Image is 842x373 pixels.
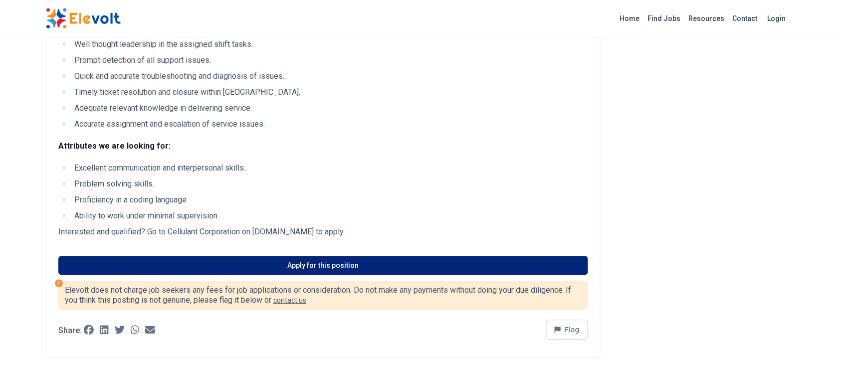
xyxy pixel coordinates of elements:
[71,178,588,190] li: Problem solving skills.
[71,210,588,222] li: Ability to work under minimal supervision.
[65,285,582,305] p: Elevolt does not charge job seekers any fees for job applications or consideration. Do not make a...
[273,296,306,304] a: contact us
[685,10,729,26] a: Resources
[71,54,588,66] li: Prompt detection of all support issues.
[71,38,588,50] li: Well thought leadership in the assigned shift tasks.
[762,8,792,28] a: Login
[58,226,588,238] p: Interested and qualified? Go to Cellulant Corporation on [DOMAIN_NAME] to apply
[58,327,82,335] p: Share:
[71,86,588,98] li: Timely ticket resolution and closure within [GEOGRAPHIC_DATA].
[46,8,121,29] img: Elevolt
[616,10,644,26] a: Home
[71,194,588,206] li: Proficiency in a coding language
[71,70,588,82] li: Quick and accurate troubleshooting and diagnosis of issues.
[71,162,588,174] li: Excellent communication and interpersonal skills.
[71,118,588,130] li: Accurate assignment and escalation of service issues.
[644,10,685,26] a: Find Jobs
[546,320,588,340] button: Flag
[58,141,171,151] strong: Attributes we are looking for:
[729,10,762,26] a: Contact
[71,102,588,114] li: Adequate relevant knowledge in delivering service.
[58,256,588,275] a: Apply for this position
[792,325,842,373] iframe: Chat Widget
